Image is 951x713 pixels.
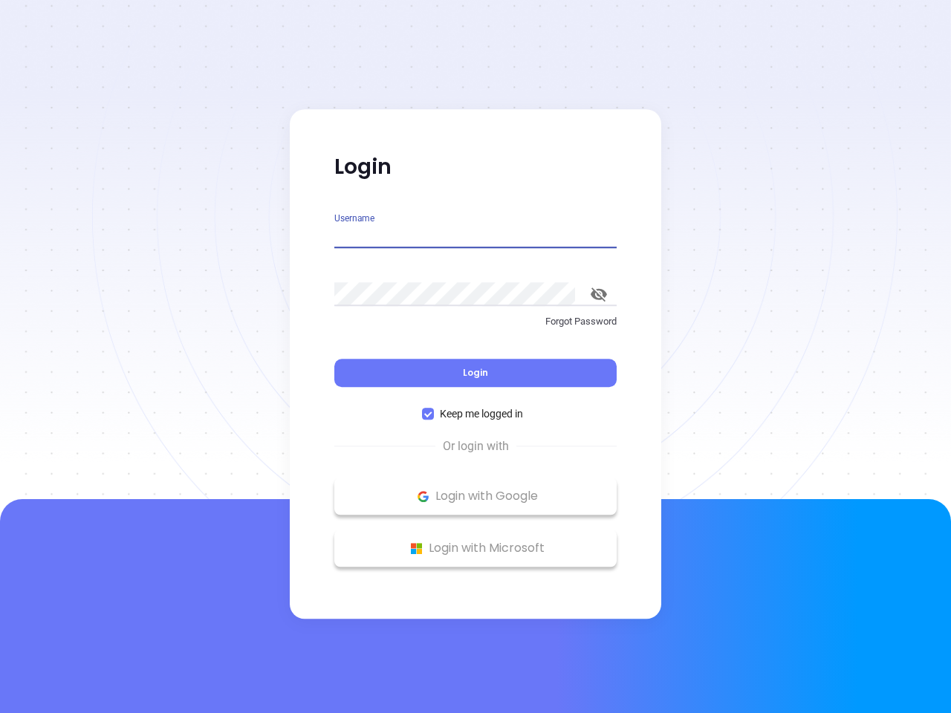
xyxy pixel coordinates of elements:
[407,539,426,558] img: Microsoft Logo
[334,314,617,329] p: Forgot Password
[342,485,609,507] p: Login with Google
[342,537,609,559] p: Login with Microsoft
[581,276,617,312] button: toggle password visibility
[434,406,529,422] span: Keep me logged in
[334,478,617,515] button: Google Logo Login with Google
[334,314,617,341] a: Forgot Password
[334,154,617,180] p: Login
[334,214,374,223] label: Username
[414,487,432,506] img: Google Logo
[435,437,516,455] span: Or login with
[463,366,488,379] span: Login
[334,530,617,567] button: Microsoft Logo Login with Microsoft
[334,359,617,387] button: Login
